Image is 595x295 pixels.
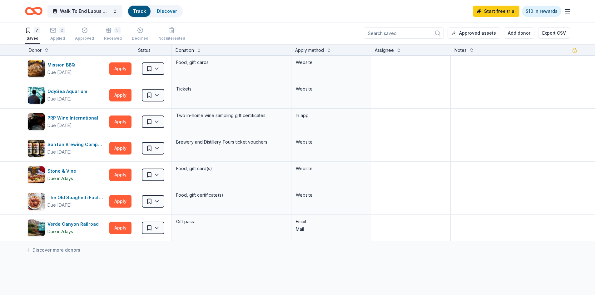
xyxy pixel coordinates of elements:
[104,36,122,41] div: Received
[296,59,366,66] div: Website
[109,195,131,208] button: Apply
[47,114,101,122] div: PRP Wine International
[27,166,107,184] button: Image for Stone & VineStone & VineDue in7days
[109,116,131,128] button: Apply
[47,167,79,175] div: Stone & Vine
[27,140,107,157] button: Image for SanTan Brewing CompanySanTan Brewing CompanyDue [DATE]
[134,44,172,55] div: Status
[27,193,107,210] button: Image for The Old Spaghetti FactoryThe Old Spaghetti FactoryDue [DATE]
[176,217,287,226] div: Gift pass
[28,219,45,236] img: Image for Verde Canyon Railroad
[448,27,500,39] button: Approved assets
[25,36,40,41] div: Saved
[176,138,287,146] div: Brewery and Distillery Tours ticket vouchers
[522,6,561,17] a: $10 in rewards
[25,246,80,254] a: Discover more donors
[176,164,287,173] div: Food, gift card(s)
[504,27,534,39] button: Add donor
[296,218,366,225] div: Email
[158,36,185,41] div: Not interested
[47,88,90,95] div: OdySea Aquarium
[109,62,131,75] button: Apply
[50,36,65,41] div: Applied
[28,140,45,157] img: Image for SanTan Brewing Company
[109,89,131,101] button: Apply
[176,47,194,54] div: Donation
[176,58,287,67] div: Food, gift cards
[176,111,287,120] div: Two in-home wine sampling gift certificates
[60,7,110,15] span: Walk To End Lupus Now [US_STATE]
[28,166,45,183] img: Image for Stone & Vine
[47,175,73,182] div: Due in 7 days
[109,142,131,155] button: Apply
[75,36,94,41] div: Approved
[47,220,101,228] div: Verde Canyon Railroad
[27,219,107,237] button: Image for Verde Canyon RailroadVerde Canyon RailroadDue in7days
[47,201,72,209] div: Due [DATE]
[454,47,467,54] div: Notes
[29,47,42,54] div: Donor
[176,85,287,93] div: Tickets
[47,194,107,201] div: The Old Spaghetti Factory
[28,193,45,210] img: Image for The Old Spaghetti Factory
[75,25,94,44] button: Approved
[47,228,73,235] div: Due in 7 days
[47,122,72,129] div: Due [DATE]
[27,113,107,130] button: Image for PRP Wine InternationalPRP Wine InternationalDue [DATE]
[296,85,366,93] div: Website
[127,5,183,17] button: TrackDiscover
[296,191,366,199] div: Website
[296,112,366,119] div: In app
[34,27,40,33] div: 7
[473,6,519,17] a: Start free trial
[295,47,324,54] div: Apply method
[157,8,177,14] a: Discover
[158,25,185,44] button: Not interested
[47,69,72,76] div: Due [DATE]
[109,169,131,181] button: Apply
[132,36,148,41] div: Declined
[28,60,45,77] img: Image for Mission BBQ
[47,95,72,103] div: Due [DATE]
[27,60,107,77] button: Image for Mission BBQMission BBQDue [DATE]
[176,191,287,199] div: Food, gift certificate(s)
[114,27,121,33] div: 5
[133,8,146,14] a: Track
[47,148,72,156] div: Due [DATE]
[25,4,42,18] a: Home
[375,47,394,54] div: Assignee
[59,27,65,33] div: 2
[25,25,40,44] button: 7Saved
[296,138,366,146] div: Website
[132,25,148,44] button: Declined
[47,141,107,148] div: SanTan Brewing Company
[27,86,107,104] button: Image for OdySea AquariumOdySea AquariumDue [DATE]
[538,27,570,39] button: Export CSV
[47,5,122,17] button: Walk To End Lupus Now [US_STATE]
[109,222,131,234] button: Apply
[47,61,77,69] div: Mission BBQ
[364,27,444,39] input: Search saved
[296,165,366,172] div: Website
[28,87,45,104] img: Image for OdySea Aquarium
[28,113,45,130] img: Image for PRP Wine International
[296,225,366,233] div: Mail
[104,25,122,44] button: 5Received
[50,25,65,44] button: 2Applied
